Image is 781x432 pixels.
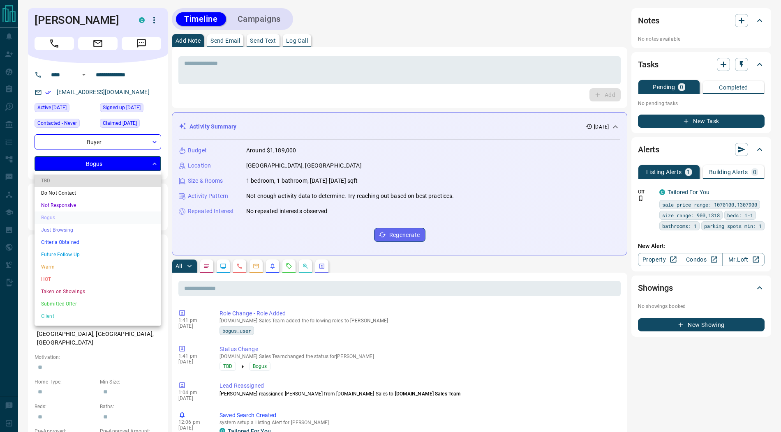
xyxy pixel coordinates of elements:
[35,261,161,273] li: Warm
[35,285,161,298] li: Taken on Showings
[35,310,161,322] li: Client
[35,236,161,248] li: Criteria Obtained
[35,224,161,236] li: Just Browsing
[35,199,161,211] li: Not Responsive
[35,298,161,310] li: Submitted Offer
[35,273,161,285] li: HOT
[35,187,161,199] li: Do Not Contact
[35,175,161,187] li: TBD
[35,248,161,261] li: Future Follow Up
